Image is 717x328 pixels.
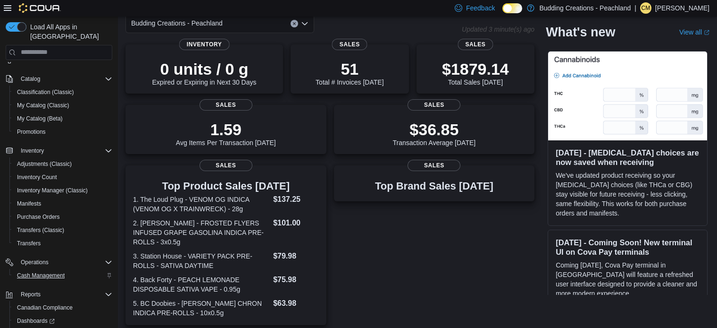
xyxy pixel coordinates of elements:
[13,126,112,138] span: Promotions
[17,213,60,221] span: Purchase Orders
[133,195,269,214] dt: 1. The Loud Plug - VENOM OG INDICA (VENOM OG X TRAINWRECK) - 28g
[301,20,308,27] button: Open list of options
[13,302,112,313] span: Canadian Compliance
[17,257,52,268] button: Operations
[17,304,73,311] span: Canadian Compliance
[9,184,116,197] button: Inventory Manager (Classic)
[273,217,318,229] dd: $101.00
[17,160,72,168] span: Adjustments (Classic)
[9,314,116,328] a: Dashboards
[2,256,116,269] button: Operations
[133,275,269,294] dt: 4. Back Forty - PEACH LEMONADE DISPOSABLE SATIVA VAPE - 0.95g
[546,25,615,40] h2: What's new
[17,200,41,207] span: Manifests
[13,172,61,183] a: Inventory Count
[291,20,298,27] button: Clear input
[21,259,49,266] span: Operations
[273,250,318,262] dd: $79.98
[13,224,112,236] span: Transfers (Classic)
[556,238,700,257] h3: [DATE] - Coming Soon! New terminal UI on Cova Pay terminals
[21,75,40,83] span: Catalog
[9,224,116,237] button: Transfers (Classic)
[13,172,112,183] span: Inventory Count
[679,28,709,36] a: View allExternal link
[17,73,112,85] span: Catalog
[19,3,61,13] img: Cova
[13,211,64,223] a: Purchase Orders
[466,3,495,13] span: Feedback
[2,144,116,157] button: Inventory
[13,238,44,249] a: Transfers
[17,145,48,156] button: Inventory
[458,39,493,50] span: Sales
[462,26,534,33] p: Updated 3 minute(s) ago
[442,60,509,78] p: $1879.14
[13,158,75,170] a: Adjustments (Classic)
[408,99,460,111] span: Sales
[133,218,269,247] dt: 2. [PERSON_NAME] - FROSTED FLYERS INFUSED GRAPE GASOLINA INDICA PRE-ROLLS - 3x0.5g
[2,288,116,301] button: Reports
[375,181,493,192] h3: Top Brand Sales [DATE]
[316,60,384,78] p: 51
[9,99,116,112] button: My Catalog (Classic)
[13,185,112,196] span: Inventory Manager (Classic)
[200,99,252,111] span: Sales
[17,317,55,325] span: Dashboards
[133,251,269,270] dt: 3. Station House - VARIETY PACK PRE-ROLLS - SATIVA DAYTIME
[9,171,116,184] button: Inventory Count
[133,299,269,318] dt: 5. BC Doobies - [PERSON_NAME] CHRON INDICA PRE-ROLLS - 10x0.5g
[131,17,223,29] span: Budding Creations - Peachland
[9,157,116,171] button: Adjustments (Classic)
[13,86,112,98] span: Classification (Classic)
[17,115,63,122] span: My Catalog (Beta)
[539,2,631,14] p: Budding Creations - Peachland
[13,86,78,98] a: Classification (Classic)
[442,60,509,86] div: Total Sales [DATE]
[152,60,257,86] div: Expired or Expiring in Next 30 Days
[13,100,112,111] span: My Catalog (Classic)
[13,238,112,249] span: Transfers
[13,270,68,281] a: Cash Management
[13,302,76,313] a: Canadian Compliance
[9,237,116,250] button: Transfers
[634,2,636,14] p: |
[13,315,112,327] span: Dashboards
[316,60,384,86] div: Total # Invoices [DATE]
[17,145,112,156] span: Inventory
[13,126,50,138] a: Promotions
[17,240,41,247] span: Transfers
[13,224,68,236] a: Transfers (Classic)
[2,72,116,86] button: Catalog
[13,185,92,196] a: Inventory Manager (Classic)
[556,148,700,167] h3: [DATE] - [MEDICAL_DATA] choices are now saved when receiving
[13,113,112,124] span: My Catalog (Beta)
[273,274,318,285] dd: $75.98
[133,181,319,192] h3: Top Product Sales [DATE]
[13,198,45,209] a: Manifests
[17,289,44,300] button: Reports
[556,260,700,298] p: Coming [DATE], Cova Pay terminal in [GEOGRAPHIC_DATA] will feature a refreshed user interface des...
[13,211,112,223] span: Purchase Orders
[17,187,88,194] span: Inventory Manager (Classic)
[17,272,65,279] span: Cash Management
[393,120,476,147] div: Transaction Average [DATE]
[17,257,112,268] span: Operations
[176,120,276,139] p: 1.59
[642,2,650,14] span: CM
[9,112,116,125] button: My Catalog (Beta)
[502,3,522,13] input: Dark Mode
[9,301,116,314] button: Canadian Compliance
[13,158,112,170] span: Adjustments (Classic)
[408,160,460,171] span: Sales
[17,88,74,96] span: Classification (Classic)
[655,2,709,14] p: [PERSON_NAME]
[9,269,116,282] button: Cash Management
[13,113,67,124] a: My Catalog (Beta)
[21,291,41,298] span: Reports
[17,128,46,136] span: Promotions
[704,30,709,35] svg: External link
[200,160,252,171] span: Sales
[17,173,57,181] span: Inventory Count
[21,147,44,155] span: Inventory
